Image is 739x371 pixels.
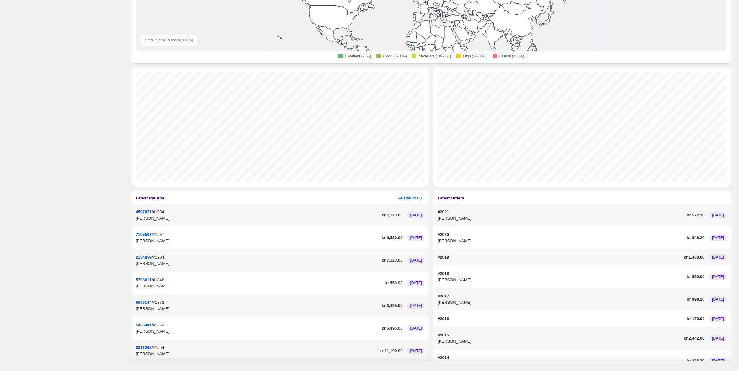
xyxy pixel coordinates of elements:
[136,277,382,289] div: /
[438,338,681,345] p: [PERSON_NAME]
[136,323,152,327] button: 5455401
[438,316,684,322] p: #2016
[712,316,724,321] span: [DATE]
[410,281,422,286] span: [DATE]
[410,235,422,240] span: [DATE]
[410,258,422,263] span: [DATE]
[136,215,379,221] p: [PERSON_NAME]
[153,210,164,214] span: #1984
[438,299,684,306] p: [PERSON_NAME]
[383,54,407,59] span: Good (3-10%)
[136,195,164,201] h3: Latest Returns
[136,345,377,357] div: /
[438,232,684,238] p: #2020
[687,212,705,218] span: kr 572.20
[136,210,152,214] button: 4507071
[419,54,451,59] span: Moderate (10-20%)
[136,232,152,237] button: 7105507
[136,232,379,244] div: /
[687,235,705,241] span: kr 548.20
[141,34,197,46] div: Cmd + Scroll to zoom ( 100 %)
[463,54,487,59] span: High (20-30%)
[382,257,403,264] span: kr 7,123.00
[136,306,379,312] p: [PERSON_NAME]
[712,213,724,218] span: [DATE]
[499,54,524,59] span: Critical (>30%)
[410,213,422,218] span: [DATE]
[136,255,152,259] button: 2134859
[136,238,379,244] p: [PERSON_NAME]
[136,277,152,282] button: 5798611
[438,238,684,244] p: [PERSON_NAME]
[438,293,684,299] p: #2017
[345,54,371,59] span: Excellent (≤3%)
[136,322,379,335] div: /
[136,328,379,335] p: [PERSON_NAME]
[382,325,403,331] span: kr 6,895.00
[712,274,724,279] span: [DATE]
[438,195,464,201] h3: Latest Orders
[382,212,403,218] span: kr 7,123.00
[380,348,403,354] span: kr 11,190.00
[153,345,164,350] span: #1554
[398,195,425,201] button: All Returns
[712,297,724,302] span: [DATE]
[153,323,164,327] span: #1660
[136,351,377,357] p: [PERSON_NAME]
[410,303,422,308] span: [DATE]
[410,348,422,353] span: [DATE]
[382,303,403,309] span: kr 3,495.00
[684,254,705,260] span: kr 1,430.00
[687,274,705,280] span: kr 560.00
[398,195,418,201] h3: All Returns
[712,336,724,341] span: [DATE]
[438,209,684,215] p: #2021
[410,326,422,331] span: [DATE]
[438,270,684,277] p: #2018
[153,255,164,259] span: #1984
[136,209,379,221] div: /
[438,332,681,338] p: #2015
[687,316,705,322] span: kr 170.00
[712,235,724,240] span: [DATE]
[153,300,164,305] span: #1872
[712,358,724,363] span: [DATE]
[687,296,705,303] span: kr 898.20
[687,358,705,364] span: kr 226.20
[684,335,705,341] span: kr 2,442.00
[438,215,684,221] p: [PERSON_NAME]
[136,283,382,289] p: [PERSON_NAME]
[136,299,379,312] div: /
[136,300,152,305] button: 5005144
[136,260,379,267] p: [PERSON_NAME]
[712,255,724,260] span: [DATE]
[438,277,684,283] p: [PERSON_NAME]
[438,254,681,260] p: #2019
[438,355,684,361] p: #2014
[382,235,403,241] span: kr 6,580.00
[136,345,152,350] button: 8311268
[153,277,164,282] span: #1846
[153,232,164,237] span: #1987
[385,280,403,286] span: kr 550.00
[136,254,379,267] div: /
